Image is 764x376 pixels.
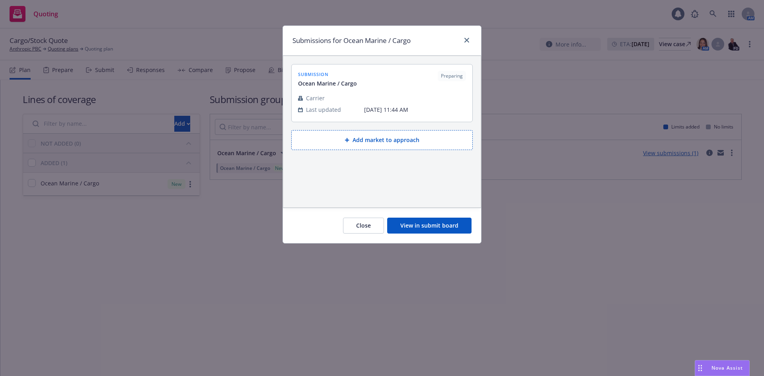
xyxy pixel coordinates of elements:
span: Last updated [306,105,341,114]
h1: Submissions for Ocean Marine / Cargo [292,35,411,46]
button: Nova Assist [695,360,750,376]
span: Carrier [306,94,325,102]
span: [DATE] 11:44 AM [364,105,466,114]
span: submission [298,71,357,78]
div: Drag to move [695,360,705,376]
span: Ocean Marine / Cargo [298,79,357,88]
button: Add market to approach [291,130,473,150]
span: Preparing [441,72,463,80]
button: View in submit board [387,218,472,234]
button: Close [343,218,384,234]
span: Nova Assist [711,364,743,371]
a: close [462,35,472,45]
